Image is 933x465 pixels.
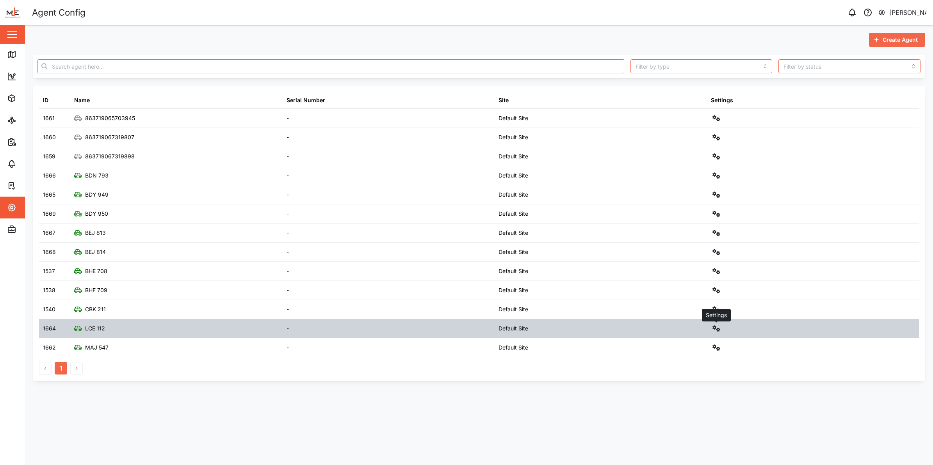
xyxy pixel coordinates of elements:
[43,248,56,256] div: 1668
[711,96,733,105] div: Settings
[43,324,56,333] div: 1664
[499,171,528,180] div: Default Site
[20,50,38,59] div: Map
[287,190,289,199] div: -
[85,248,106,256] div: BEJ 814
[499,267,528,275] div: Default Site
[499,209,528,218] div: Default Site
[287,305,289,314] div: -
[85,267,107,275] div: BHE 708
[778,59,921,73] input: Filter by status
[43,229,55,237] div: 1667
[499,190,528,199] div: Default Site
[85,229,106,237] div: BEJ 813
[43,171,56,180] div: 1666
[43,267,55,275] div: 1537
[85,343,109,352] div: MAJ 547
[499,152,528,161] div: Default Site
[55,362,67,374] button: 1
[287,209,289,218] div: -
[85,305,106,314] div: CBK 211
[287,343,289,352] div: -
[630,59,773,73] input: Filter by type
[287,152,289,161] div: -
[20,203,48,212] div: Settings
[85,286,107,295] div: BHF 709
[43,343,56,352] div: 1662
[43,152,55,161] div: 1659
[20,225,43,234] div: Admin
[869,33,925,47] button: Create Agent
[20,160,45,168] div: Alarms
[74,96,90,105] div: Name
[499,114,528,122] div: Default Site
[85,152,135,161] div: 863719067319898
[499,248,528,256] div: Default Site
[287,229,289,237] div: -
[499,343,528,352] div: Default Site
[499,305,528,314] div: Default Site
[287,324,289,333] div: -
[43,190,55,199] div: 1665
[43,305,55,314] div: 1540
[287,133,289,142] div: -
[287,286,289,295] div: -
[20,72,55,81] div: Dashboard
[287,248,289,256] div: -
[43,133,56,142] div: 1660
[287,171,289,180] div: -
[20,138,47,146] div: Reports
[32,6,85,20] div: Agent Config
[499,96,509,105] div: Site
[43,96,48,105] div: ID
[85,171,109,180] div: BDN 793
[85,190,109,199] div: BDY 949
[37,59,624,73] input: Search agent here...
[85,324,105,333] div: LCE 112
[43,114,55,122] div: 1661
[287,114,289,122] div: -
[43,286,55,295] div: 1538
[878,7,927,18] button: [PERSON_NAME]
[85,114,135,122] div: 863719065703945
[85,209,108,218] div: BDY 950
[499,229,528,237] div: Default Site
[287,96,325,105] div: Serial Number
[499,133,528,142] div: Default Site
[499,324,528,333] div: Default Site
[883,33,918,46] span: Create Agent
[889,8,927,18] div: [PERSON_NAME]
[287,267,289,275] div: -
[85,133,134,142] div: 863719067319807
[20,94,45,103] div: Assets
[20,181,42,190] div: Tasks
[499,286,528,295] div: Default Site
[20,116,39,124] div: Sites
[43,209,56,218] div: 1669
[4,4,21,21] img: Main Logo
